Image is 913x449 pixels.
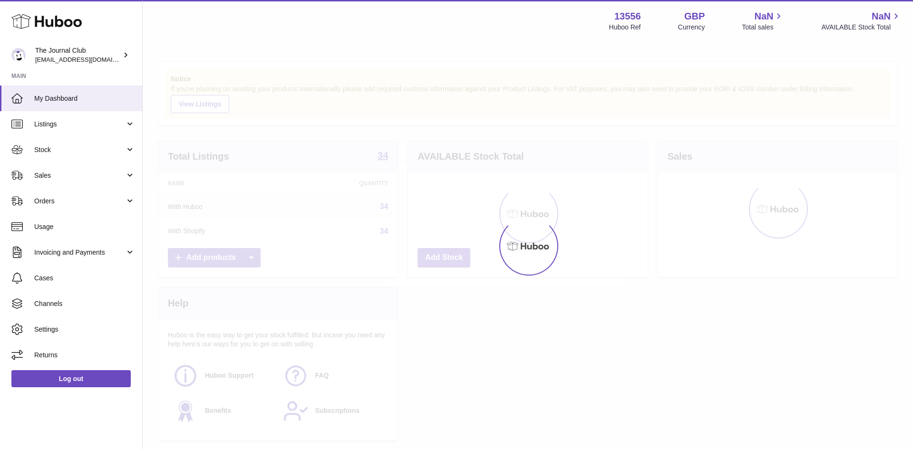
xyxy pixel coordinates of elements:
div: The Journal Club [35,46,121,64]
a: Log out [11,370,131,387]
div: Huboo Ref [609,23,641,32]
span: NaN [872,10,891,23]
a: NaN Total sales [742,10,784,32]
span: Stock [34,145,125,154]
span: [EMAIL_ADDRESS][DOMAIN_NAME] [35,56,140,63]
a: NaN AVAILABLE Stock Total [821,10,902,32]
strong: GBP [684,10,705,23]
strong: 13556 [614,10,641,23]
span: Usage [34,222,135,231]
span: Orders [34,197,125,206]
div: Currency [678,23,705,32]
span: Sales [34,171,125,180]
span: AVAILABLE Stock Total [821,23,902,32]
span: Invoicing and Payments [34,248,125,257]
img: internalAdmin-13556@internal.huboo.com [11,48,26,62]
span: Settings [34,325,135,334]
span: Cases [34,274,135,283]
span: NaN [754,10,773,23]
span: Channels [34,299,135,308]
span: My Dashboard [34,94,135,103]
span: Total sales [742,23,784,32]
span: Listings [34,120,125,129]
span: Returns [34,351,135,360]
